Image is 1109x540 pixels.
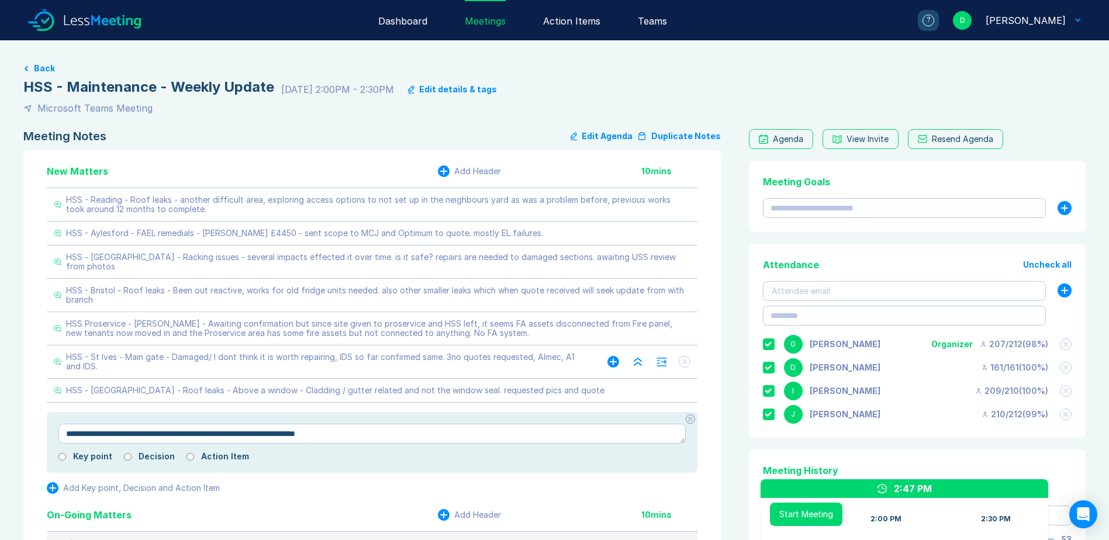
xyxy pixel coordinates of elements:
[34,64,55,73] button: Back
[810,410,880,419] div: Jonny Welbourn
[66,195,690,214] div: HSS - Reading - Roof leaks - another difficult area, exploring access options to not set up in th...
[763,175,1072,189] div: Meeting Goals
[63,483,220,493] div: Add Key point, Decision and Action Item
[201,452,249,461] label: Action Item
[637,129,721,143] button: Duplicate Notes
[773,134,803,144] div: Agenda
[454,510,501,520] div: Add Header
[870,514,901,524] div: 2:00 PM
[975,386,1048,396] div: 209 / 210 ( 100 %)
[571,129,633,143] button: Edit Agenda
[438,509,501,521] button: Add Header
[66,229,543,238] div: HSS - Aylesford - FAEL remedials - [PERSON_NAME] £4450 - sent scope to MCJ and Optimum to quote. ...
[23,78,274,96] div: HSS - Maintenance - Weekly Update
[894,482,932,496] div: 2:47 PM
[981,514,1011,524] div: 2:30 PM
[66,352,584,371] div: HSS - St Ives - Main gate - Damaged/ I dont think it is worth repairing, IDS so far confirmed sam...
[23,64,1086,73] a: Back
[784,405,803,424] div: J
[66,252,690,271] div: HSS - [GEOGRAPHIC_DATA] - Racking issues - several impacts effected it over time. is it safe? rep...
[953,11,972,30] div: D
[980,340,1048,349] div: 207 / 212 ( 98 %)
[37,101,153,115] div: Microsoft Teams Meeting
[281,82,394,96] div: [DATE] 2:00PM - 2:30PM
[23,129,106,143] div: Meeting Notes
[810,340,880,349] div: Gemma White
[784,382,803,400] div: I
[1069,500,1097,528] div: Open Intercom Messenger
[438,165,501,177] button: Add Header
[47,508,132,522] div: On-Going Matters
[986,13,1066,27] div: David Hayter
[932,134,993,144] div: Resend Agenda
[763,463,1072,477] div: Meeting History
[904,10,939,31] a: ?
[931,340,973,349] div: Organizer
[1023,260,1072,269] button: Uncheck all
[770,503,842,526] button: Start Meeting
[981,363,1048,372] div: 161 / 161 ( 100 %)
[923,15,934,26] div: ?
[908,129,1003,149] button: Resend Agenda
[66,319,690,338] div: HSS Proservice - [PERSON_NAME] - Awaiting confirmation but since site given to proservice and HSS...
[139,452,175,461] label: Decision
[763,258,819,272] div: Attendance
[810,363,880,372] div: David Hayter
[454,167,501,176] div: Add Header
[47,482,220,494] button: Add Key point, Decision and Action Item
[66,286,690,304] div: HSS - Bristol - Roof leaks - Been out reactive, works for old fridge units needed. also other sma...
[823,129,899,149] button: View Invite
[641,510,697,520] div: 10 mins
[847,134,889,144] div: View Invite
[641,167,697,176] div: 10 mins
[419,85,497,94] div: Edit details & tags
[66,386,604,395] div: HSS - [GEOGRAPHIC_DATA] - Roof leaks - Above a window - Cladding / gutter related and not the win...
[47,164,108,178] div: New Matters
[810,386,880,396] div: Iain Parnell
[408,85,497,94] button: Edit details & tags
[982,410,1048,419] div: 210 / 212 ( 99 %)
[73,452,112,461] label: Key point
[749,129,813,149] a: Agenda
[784,358,803,377] div: D
[784,335,803,354] div: G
